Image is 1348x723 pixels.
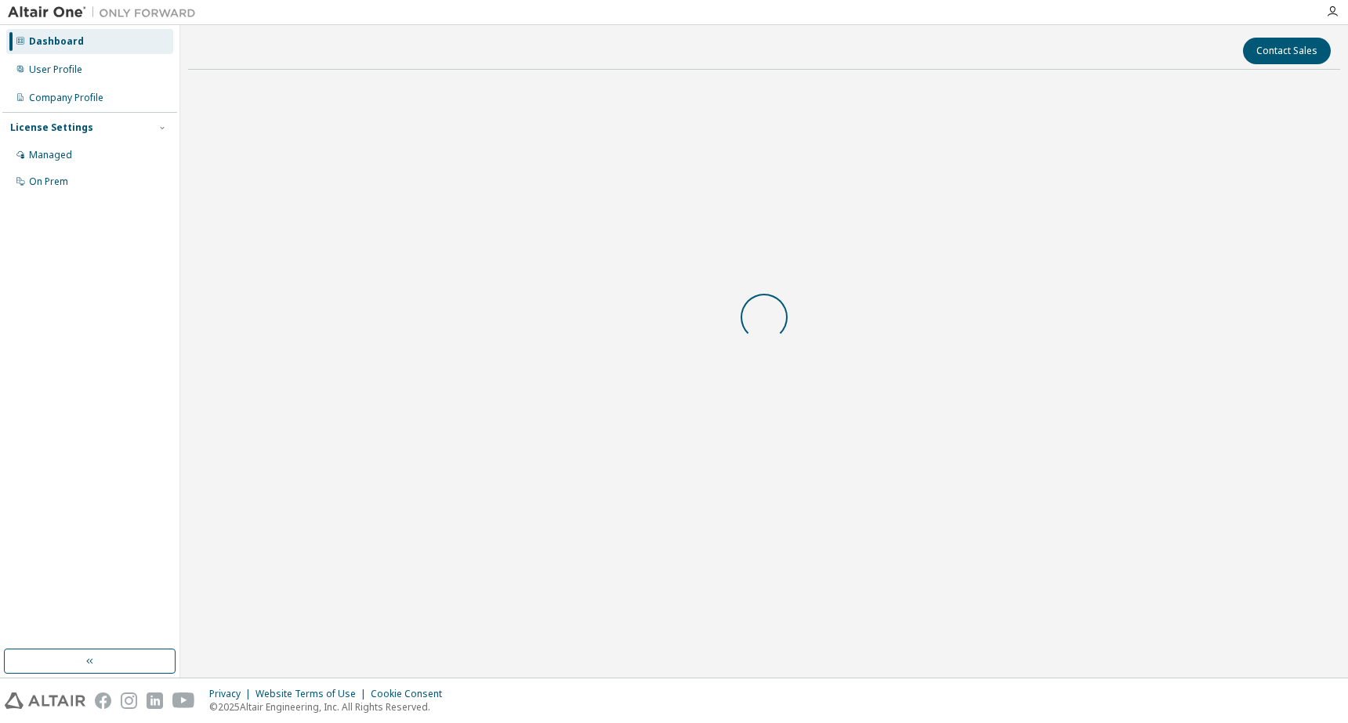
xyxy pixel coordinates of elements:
[29,63,82,76] div: User Profile
[255,688,371,700] div: Website Terms of Use
[121,692,137,709] img: instagram.svg
[29,35,84,48] div: Dashboard
[371,688,451,700] div: Cookie Consent
[10,121,93,134] div: License Settings
[29,149,72,161] div: Managed
[8,5,204,20] img: Altair One
[147,692,163,709] img: linkedin.svg
[209,688,255,700] div: Privacy
[5,692,85,709] img: altair_logo.svg
[29,175,68,188] div: On Prem
[209,700,451,714] p: © 2025 Altair Engineering, Inc. All Rights Reserved.
[95,692,111,709] img: facebook.svg
[1243,38,1331,64] button: Contact Sales
[172,692,195,709] img: youtube.svg
[29,92,103,104] div: Company Profile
